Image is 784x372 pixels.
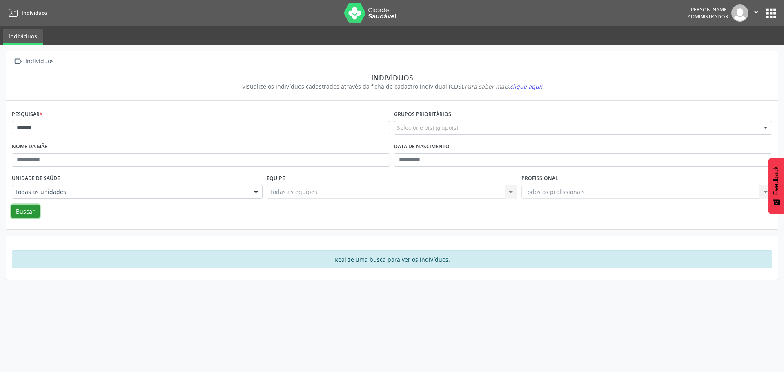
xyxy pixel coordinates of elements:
a: Indivíduos [3,29,43,45]
span: Administrador [688,13,728,20]
button: Feedback - Mostrar pesquisa [768,158,784,214]
i:  [752,7,761,16]
span: Todas as unidades [15,188,246,196]
div: Realize uma busca para ver os indivíduos. [12,250,772,268]
a:  Indivíduos [12,56,55,67]
i: Para saber mais, [465,82,542,90]
label: Data de nascimento [394,140,450,153]
label: Profissional [521,172,558,185]
a: Indivíduos [6,6,47,20]
label: Equipe [267,172,285,185]
button: Buscar [11,205,40,218]
img: img [731,4,748,22]
div: Indivíduos [18,73,766,82]
span: Feedback [773,166,780,195]
button:  [748,4,764,22]
span: Selecione o(s) grupo(s) [397,123,458,132]
div: Visualize os indivíduos cadastrados através da ficha de cadastro individual (CDS). [18,82,766,91]
span: Indivíduos [22,9,47,16]
div: [PERSON_NAME] [688,6,728,13]
span: clique aqui! [510,82,542,90]
i:  [12,56,24,67]
label: Unidade de saúde [12,172,60,185]
label: Nome da mãe [12,140,47,153]
div: Indivíduos [24,56,55,67]
label: Grupos prioritários [394,108,451,121]
button: apps [764,6,778,20]
label: Pesquisar [12,108,42,121]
